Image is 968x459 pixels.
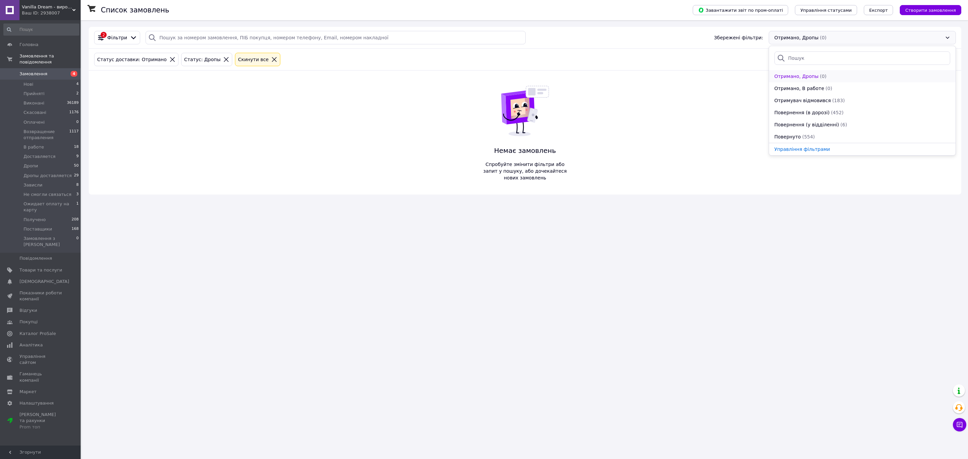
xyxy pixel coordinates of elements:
span: 8 [76,182,79,188]
span: Нові [24,81,33,87]
span: 18 [74,144,79,150]
span: 4 [71,71,77,77]
span: 1176 [69,110,79,116]
span: 4 [76,81,79,87]
div: Статус доставки: Отримано [96,56,168,63]
span: Завантажити звіт по пром-оплаті [698,7,783,13]
span: (183) [832,98,845,103]
span: 29 [74,173,79,179]
span: Виконані [24,100,44,106]
span: 1117 [69,129,79,141]
span: Vanilla Dream - виробник меблів, домашнього текстилю та комфорту [22,4,72,10]
span: Отримано, Дропы [774,73,819,80]
span: 9 [76,154,79,160]
h1: Список замовлень [101,6,169,14]
span: Дропи [24,163,38,169]
div: Ваш ID: 2938007 [22,10,81,16]
span: Налаштування [19,400,54,406]
span: Гаманець компанії [19,371,62,383]
button: Чат з покупцем [953,418,966,431]
span: Управління фільтрами [774,147,830,152]
span: Покупці [19,319,38,325]
span: В работе [24,144,44,150]
span: Не смогли связаться [24,192,71,198]
span: (6) [840,122,847,127]
span: Показники роботи компанії [19,290,62,302]
span: 0 [76,119,79,125]
button: Створити замовлення [900,5,961,15]
span: Створити замовлення [905,8,956,13]
span: (0) [820,74,826,79]
span: 0 [76,236,79,248]
span: Повернення (у відділенні) [774,121,839,128]
span: 3 [76,192,79,198]
span: Маркет [19,389,37,395]
span: (452) [831,110,844,115]
span: Скасовані [24,110,46,116]
span: Возвращение отправления [24,129,69,141]
span: [DEMOGRAPHIC_DATA] [19,279,69,285]
span: [PERSON_NAME] та рахунки [19,412,62,430]
div: Cкинути все [237,56,270,63]
span: Головна [19,42,38,48]
span: Получено [24,217,46,223]
span: Ожидает оплату на карту [24,201,76,213]
span: 50 [74,163,79,169]
span: Експорт [869,8,888,13]
span: Спробуйте змінити фільтри або запит у пошуку, або дочекайтеся нових замовлень [481,161,569,181]
span: Управління статусами [800,8,852,13]
span: Немає замовлень [481,146,569,156]
span: Товари та послуги [19,267,62,273]
button: Завантажити звіт по пром-оплаті [693,5,788,15]
span: Фільтри [107,34,127,41]
span: Відгуки [19,307,37,314]
span: Повідомлення [19,255,52,261]
span: 168 [72,226,79,232]
span: 208 [72,217,79,223]
span: Аналітика [19,342,43,348]
span: Повернення (в дорозі) [774,109,830,116]
div: Prom топ [19,424,62,430]
span: 1 [76,201,79,213]
span: Отримувач відмовився [774,97,831,104]
span: (0) [825,86,832,91]
span: Збережені фільтри: [714,34,763,41]
span: (554) [802,134,815,139]
span: Замовлення з [PERSON_NAME] [24,236,76,248]
div: Статус: Дропы [183,56,222,63]
input: Пошук [3,24,79,36]
input: Пошук [774,51,950,65]
span: Оплачені [24,119,45,125]
span: Прийняті [24,91,44,97]
span: Управління сайтом [19,353,62,366]
span: Замовлення та повідомлення [19,53,81,65]
span: Замовлення [19,71,47,77]
button: Управління статусами [795,5,857,15]
span: Каталог ProSale [19,331,56,337]
button: Експорт [864,5,893,15]
span: Доставляется [24,154,55,160]
input: Пошук за номером замовлення, ПІБ покупця, номером телефону, Email, номером накладної [146,31,526,44]
a: Створити замовлення [893,7,961,12]
span: 36189 [67,100,79,106]
span: Поставщики [24,226,52,232]
span: Повернуто [774,133,801,140]
span: 2 [76,91,79,97]
span: Зависли [24,182,42,188]
span: Дропы доставляется [24,173,72,179]
span: Отримано, В работе [774,85,824,92]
